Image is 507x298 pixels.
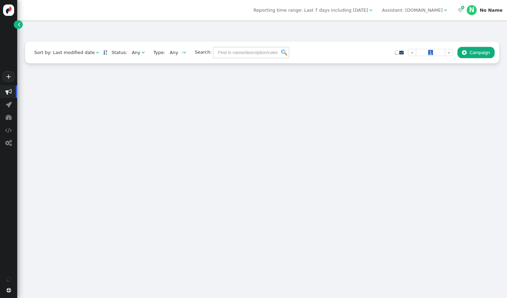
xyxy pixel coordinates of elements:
div: Any [132,49,140,56]
span: Type: [149,49,165,56]
a: » [445,49,453,56]
div: No Name [480,8,503,13]
span:  [6,88,12,95]
span:  [6,114,12,120]
div: N [467,5,477,15]
span:  [369,8,372,12]
div: Sort by: Last modified date [34,49,95,56]
a: + [3,71,14,82]
span:  [142,50,145,55]
span:  [18,21,20,28]
span:  [458,8,463,12]
span: Status: [107,49,127,56]
img: icon_search.png [281,50,287,55]
span:  [6,101,12,108]
span:  [461,5,464,10]
div: Any [170,49,178,56]
span:  [7,288,11,292]
img: loading.gif [180,51,183,54]
span:  [444,8,447,12]
img: logo-icon.svg [3,4,14,16]
span:  [5,127,12,134]
span:  [96,50,99,55]
span: 1 [428,50,433,55]
span: Search: [190,50,212,55]
a:  [103,50,107,55]
div: Assistant: [DOMAIN_NAME] [382,7,443,14]
a:  [399,50,404,55]
a:  [14,20,22,29]
span:  [183,50,186,55]
span:  [462,50,466,55]
a:   [457,7,465,14]
a: « [408,49,416,56]
button: Campaign [457,47,495,58]
span: Sorted in descending order [103,50,107,55]
span:  [5,140,12,146]
input: Find in name/description/rules [213,47,289,58]
span: Reporting time range: Last 7 days including [DATE] [253,8,368,13]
